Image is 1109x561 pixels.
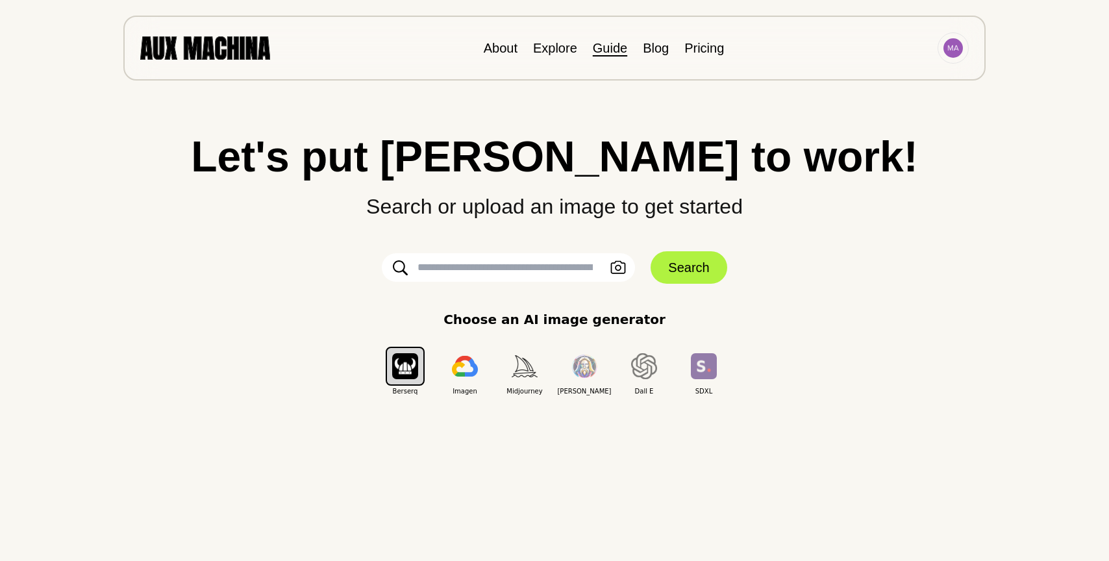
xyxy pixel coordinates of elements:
p: Choose an AI image generator [443,310,666,329]
a: About [484,41,517,55]
img: AUX MACHINA [140,36,270,59]
a: Explore [533,41,577,55]
button: Search [651,251,727,284]
img: SDXL [691,353,717,379]
img: Midjourney [512,355,538,377]
span: [PERSON_NAME] [554,386,614,396]
span: Midjourney [495,386,554,396]
span: Berserq [375,386,435,396]
h1: Let's put [PERSON_NAME] to work! [26,135,1083,178]
img: Dall E [631,353,657,379]
img: Imagen [452,356,478,377]
a: Blog [643,41,669,55]
img: Leonardo [571,355,597,379]
span: SDXL [674,386,734,396]
span: Dall E [614,386,674,396]
img: Berserq [392,353,418,379]
a: Pricing [684,41,724,55]
a: Guide [593,41,627,55]
img: Avatar [943,38,963,58]
span: Imagen [435,386,495,396]
p: Search or upload an image to get started [26,178,1083,222]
